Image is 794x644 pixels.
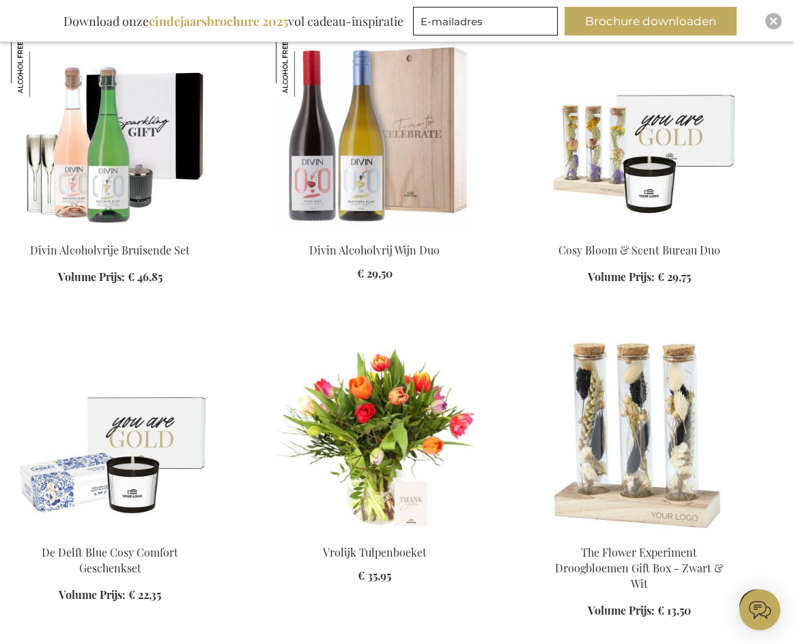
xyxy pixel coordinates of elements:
[540,340,738,531] img: The Flower Experiment Gift Box - Black & White
[358,568,391,583] span: € 35,95
[558,243,720,257] a: Cosy Bloom & Scent Bureau Duo
[588,269,691,285] a: Volume Prijs: € 29,75
[540,226,738,239] a: The Bloom & Scent Cosy Desk Duo
[57,7,410,35] div: Download onze vol cadeau-inspiratie
[657,269,691,284] span: € 29,75
[309,243,440,257] a: Divin Alcoholvrij Wijn Duo
[42,545,178,575] a: De Delft Blue Cosy Comfort Geschenkset
[149,13,288,29] b: eindejaarsbrochure 2025
[58,269,162,285] a: Volume Prijs: € 46,85
[769,17,778,25] img: Close
[30,243,190,257] a: Divin Alcoholvrije Bruisende Set
[11,226,209,239] a: Divin Non-Alcoholic Sparkling Set Divin Alcoholvrije Bruisende Set
[128,587,161,602] span: € 22,35
[276,38,335,97] img: Divin Alcoholvrij Wijn Duo
[276,226,474,239] a: Divin Non-Alcoholic Wine Duo Divin Alcoholvrij Wijn Duo
[276,528,474,541] a: Cheerful Tulip Flower Bouquet
[323,545,427,559] a: Vrolijk Tulpenboeket
[588,603,691,619] a: Volume Prijs: € 13,50
[540,38,738,229] img: The Bloom & Scent Cosy Desk Duo
[276,340,474,531] img: Cheerful Tulip Flower Bouquet
[588,603,655,617] span: Volume Prijs:
[413,7,558,35] input: E-mailadres
[588,269,655,284] span: Volume Prijs:
[11,340,209,531] img: Delft's Cosy Comfort Gift Set
[59,587,161,603] a: Volume Prijs: € 22,35
[128,269,162,284] span: € 46,85
[276,38,474,229] img: Divin Non-Alcoholic Wine Duo
[765,13,782,29] div: Close
[11,38,70,97] img: Divin Alcoholvrije Bruisende Set
[739,589,780,630] iframe: belco-activator-frame
[413,7,562,40] form: marketing offers and promotions
[58,269,125,284] span: Volume Prijs:
[11,528,209,541] a: Delft's Cosy Comfort Gift Set
[565,7,737,35] button: Brochure downloaden
[11,38,209,229] img: Divin Non-Alcoholic Sparkling Set
[357,266,393,280] span: € 29,50
[59,587,126,602] span: Volume Prijs:
[657,603,691,617] span: € 13,50
[555,545,723,591] a: The Flower Experiment Droogbloemen Gift Box - Zwart & Wit
[540,528,738,541] a: The Flower Experiment Gift Box - Black & White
